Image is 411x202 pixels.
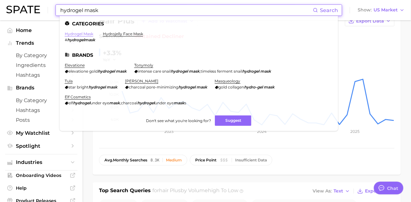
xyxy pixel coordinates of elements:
div: Insufficient Data [235,158,267,162]
em: mask [107,85,117,89]
input: Search here for a brand, industry, or ingredient [60,5,313,16]
a: by Category [5,50,77,60]
span: gold collagen [219,85,244,89]
button: avg.monthly searches8.3kMedium [99,155,187,166]
button: ShowUS Market [356,6,406,14]
span: Don't see what you're looking for? [146,118,211,123]
span: by Category [16,97,67,103]
span: elevatione gold [69,69,98,74]
tspan: 2024 [257,129,267,134]
em: hydrogelmask [67,37,95,42]
a: hydrogel mask [65,31,93,36]
span: US Market [374,8,398,12]
a: elevatione [65,63,85,68]
h2: for by Volume [153,187,239,196]
a: Help [5,183,77,193]
span: price point [195,158,216,162]
span: Hashtags [16,72,67,78]
span: Export Data [356,18,384,24]
span: Text [334,189,343,193]
a: Home [5,25,77,35]
span: high to low [208,187,239,193]
em: mask [196,85,207,89]
span: Ingredients [16,62,67,68]
span: elf [69,101,73,105]
em: mask [189,69,200,74]
button: Suggest [215,115,251,126]
em: hydrogel [242,69,260,74]
span: Spotlight [16,143,67,149]
span: Hashtags [16,107,67,113]
a: hydrojelly face mask [103,31,143,36]
a: Hashtags [5,70,77,80]
h1: Top Search Queries [99,187,151,196]
a: Posts [5,115,77,125]
span: Help [16,185,67,191]
abbr: average [104,158,113,162]
button: Brands [5,83,77,93]
span: s [184,101,186,105]
div: Medium [166,158,182,162]
span: My Watchlist [16,130,67,136]
a: masqueology [215,79,241,83]
span: monthly searches [104,158,147,162]
em: mask [174,101,184,105]
span: timeless ferment snail [201,69,242,74]
li: Categories [65,21,333,26]
img: SPATE [6,6,40,13]
button: Trends [5,38,77,48]
button: Export Data [345,16,394,26]
a: Onboarding Videos [5,171,77,180]
em: mask [264,85,275,89]
span: Brands [16,85,67,91]
a: Hashtags [5,105,77,115]
button: Export Data [356,187,394,196]
a: Ingredients [5,60,77,70]
li: Brands [65,52,333,58]
em: hydrogel [73,101,90,105]
button: Industries [5,158,77,167]
span: Export Data [365,188,393,194]
span: charcoal [121,101,137,105]
span: Search [320,7,338,13]
span: Posts [16,117,67,123]
span: hair plus [159,187,181,193]
span: Trends [16,40,67,46]
tspan: 2023 [164,129,174,134]
span: Industries [16,160,67,165]
span: star bright [69,85,89,89]
span: 8.3k [150,158,159,162]
a: [PERSON_NAME] [125,79,158,83]
a: by Category [5,95,77,105]
div: , [65,101,186,105]
span: Show [358,8,372,12]
em: hydrogel [89,85,106,89]
span: by Category [16,52,67,58]
span: charcoal pore-minimizing [129,85,178,89]
em: hydrogel [171,69,188,74]
tspan: 2025 [351,129,360,134]
em: mask [109,101,120,105]
a: Spotlight [5,141,77,151]
span: under eye [90,101,109,105]
span: Onboarding Videos [16,173,67,178]
span: Home [16,27,67,33]
em: mask [261,69,271,74]
a: elf cosmetics [65,94,91,99]
span: # [65,37,67,42]
a: tonymoly [134,63,153,68]
em: hydro-gel [244,85,263,89]
button: price pointInsufficient Data [190,155,272,166]
span: intense care snail [138,69,171,74]
div: , [134,69,271,74]
em: hydrogel [178,85,196,89]
button: View AsText [311,187,352,195]
em: mask [116,69,127,74]
span: View As [313,189,332,193]
em: hydrogel [137,101,155,105]
a: tula [65,79,73,83]
a: My Watchlist [5,128,77,138]
em: hydrogel [98,69,115,74]
span: under eye [155,101,174,105]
